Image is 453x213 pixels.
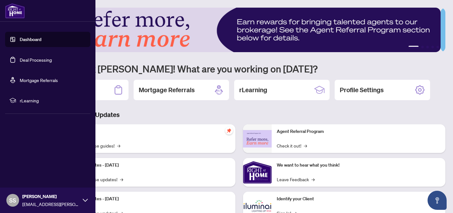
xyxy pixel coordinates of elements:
button: 2 [421,46,424,48]
span: → [120,176,123,183]
h2: Mortgage Referrals [139,86,195,94]
a: Mortgage Referrals [20,77,58,83]
button: 4 [431,46,434,48]
p: Platform Updates - [DATE] [67,196,230,203]
span: [PERSON_NAME] [22,193,80,200]
button: 1 [408,46,419,48]
img: Slide 0 [33,8,441,52]
p: Platform Updates - [DATE] [67,162,230,169]
span: SS [9,196,16,205]
a: Leave Feedback→ [277,176,315,183]
span: → [117,142,120,149]
h3: Brokerage & Industry Updates [33,110,445,119]
p: Identify your Client [277,196,440,203]
button: Open asap [428,191,447,210]
span: rLearning [20,97,86,104]
p: Agent Referral Program [277,128,440,135]
a: Check it out!→ [277,142,307,149]
img: We want to hear what you think! [243,158,272,187]
p: We want to hear what you think! [277,162,440,169]
span: → [311,176,315,183]
a: Dashboard [20,37,41,42]
a: Deal Processing [20,57,52,63]
h1: Welcome back [PERSON_NAME]! What are you working on [DATE]? [33,63,445,75]
p: Self-Help [67,128,230,135]
img: logo [5,3,25,18]
span: [EMAIL_ADDRESS][PERSON_NAME][DOMAIN_NAME] [22,201,80,208]
button: 3 [426,46,429,48]
h2: Profile Settings [340,86,384,94]
span: pushpin [225,127,233,134]
img: Agent Referral Program [243,130,272,148]
h2: rLearning [239,86,267,94]
button: 5 [436,46,439,48]
span: → [304,142,307,149]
